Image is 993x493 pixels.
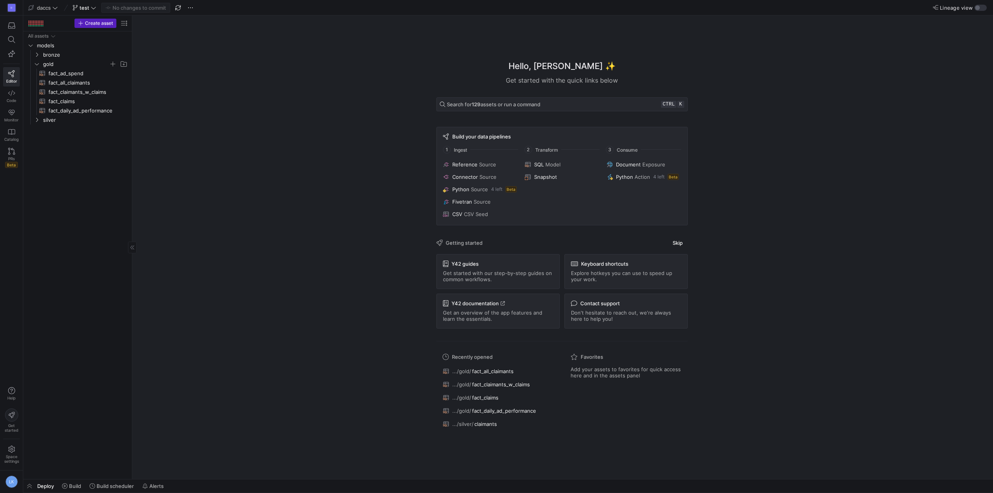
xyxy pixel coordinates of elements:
[80,5,89,11] span: test
[452,394,471,401] span: .../gold/
[26,31,129,41] div: Press SPACE to select this row.
[505,186,517,192] span: Beta
[452,354,493,360] span: Recently opened
[441,197,519,206] button: FivetranSource
[3,442,20,467] a: Spacesettings
[545,161,561,168] span: Model
[479,174,496,180] span: Source
[3,106,20,125] a: Monitor
[452,133,511,140] span: Build your data pipelines
[441,366,555,376] button: .../gold/fact_all_claimants
[26,78,129,87] a: fact_all_claimants​​​​​​​​​​
[677,101,684,108] kbd: k
[523,172,600,182] button: Snapshot
[43,50,128,59] span: bronze
[472,368,514,374] span: fact_all_claimants
[452,368,471,374] span: .../gold/
[581,261,628,267] span: Keyboard shortcuts
[139,479,167,493] button: Alerts
[447,101,540,107] span: Search for assets or run a command
[441,393,555,403] button: .../gold/fact_claims
[446,240,483,246] span: Getting started
[37,41,128,50] span: models
[8,156,15,161] span: PRs
[441,419,555,429] button: .../silver/claimants
[443,310,553,322] span: Get an overview of the app features and learn the essentials.
[48,97,120,106] span: fact_claims​​​​​​​​​​
[472,101,481,107] strong: 129
[534,174,557,180] span: Snapshot
[441,406,555,416] button: .../gold/fact_daily_ad_performance
[4,454,19,464] span: Space settings
[59,479,85,493] button: Build
[436,97,688,111] button: Search for129assets or run a commandctrlk
[474,421,497,427] span: claimants
[452,408,471,414] span: .../gold/
[581,354,603,360] span: Favorites
[673,240,683,246] span: Skip
[616,174,633,180] span: Python
[464,211,488,217] span: CSV Seed
[85,21,113,26] span: Create asset
[471,186,488,192] span: Source
[441,379,555,389] button: .../gold/fact_claimants_w_claims
[3,67,20,86] a: Editor
[3,86,20,106] a: Code
[26,106,129,115] div: Press SPACE to select this row.
[5,162,18,168] span: Beta
[3,384,20,404] button: Help
[452,186,469,192] span: Python
[523,160,600,169] button: SQLModel
[48,69,120,78] span: fact_ad_spend​​​​​​​​​​
[635,174,650,180] span: Action
[4,137,19,142] span: Catalog
[452,199,472,205] span: Fivetran
[3,125,20,145] a: Catalog
[441,172,519,182] button: ConnectorSource
[26,115,129,125] div: Press SPACE to select this row.
[48,106,120,115] span: fact_daily_ad_performance​​​​​​​​​​
[452,211,462,217] span: CSV
[452,261,479,267] span: Y42 guides
[441,160,519,169] button: ReferenceSource
[5,476,18,488] div: LK
[668,238,688,248] button: Skip
[571,310,681,322] span: Don't hesitate to reach out, we're always here to help you!
[26,3,60,13] button: daccs
[6,79,17,83] span: Editor
[616,161,641,168] span: Document
[441,209,519,219] button: CSVCSV Seed
[472,381,530,387] span: fact_claimants_w_claims
[26,50,129,59] div: Press SPACE to select this row.
[3,474,20,490] button: LK
[26,78,129,87] div: Press SPACE to select this row.
[3,1,20,14] a: D
[69,483,81,489] span: Build
[4,118,19,122] span: Monitor
[26,69,129,78] div: Press SPACE to select this row.
[7,98,16,103] span: Code
[436,76,688,85] div: Get started with the quick links below
[3,145,20,171] a: PRsBeta
[28,33,48,39] div: All assets
[26,87,129,97] div: Press SPACE to select this row.
[74,19,116,28] button: Create asset
[48,88,120,97] span: fact_claimants_w_claims​​​​​​​​​​
[472,394,498,401] span: fact_claims
[940,5,973,11] span: Lineage view
[71,3,98,13] button: test
[580,300,620,306] span: Contact support
[26,106,129,115] a: fact_daily_ad_performance​​​​​​​​​​
[605,172,682,182] button: PythonAction4 leftBeta
[509,60,616,73] h1: Hello, [PERSON_NAME] ✨
[37,483,54,489] span: Deploy
[43,116,128,125] span: silver
[653,174,664,180] span: 4 left
[26,59,129,69] div: Press SPACE to select this row.
[86,479,137,493] button: Build scheduler
[149,483,164,489] span: Alerts
[26,97,129,106] a: fact_claims​​​​​​​​​​
[443,270,553,282] span: Get started with our step-by-step guides on common workflows.
[441,185,519,194] button: PythonSource4 leftBeta
[452,421,474,427] span: .../silver/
